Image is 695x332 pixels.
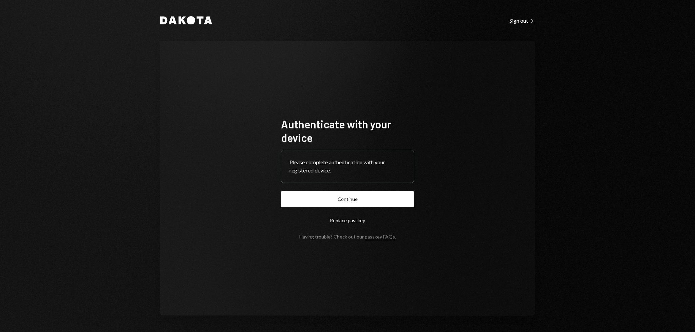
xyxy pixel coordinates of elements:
[299,234,396,240] div: Having trouble? Check out our .
[281,212,414,228] button: Replace passkey
[281,191,414,207] button: Continue
[289,158,406,174] div: Please complete authentication with your registered device.
[281,117,414,144] h1: Authenticate with your device
[365,234,395,240] a: passkey FAQs
[509,17,535,24] a: Sign out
